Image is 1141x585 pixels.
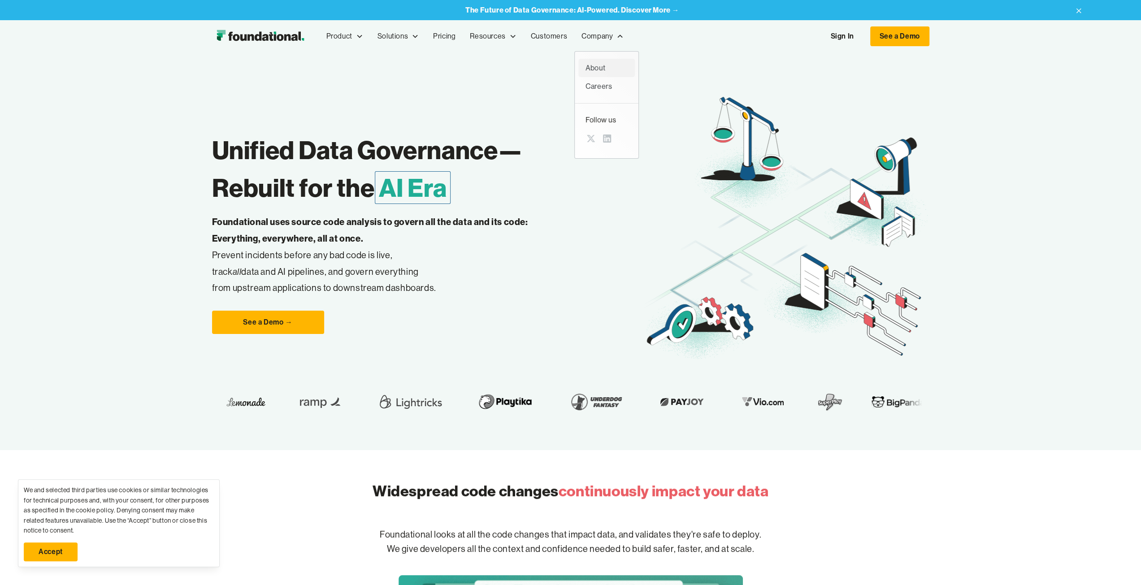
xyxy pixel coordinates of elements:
p: Foundational looks at all the code changes that impact data, and validates they're safe to deploy... [284,513,858,571]
div: About [586,62,628,74]
div: Solutions [370,22,426,51]
span: AI Era [375,171,451,204]
a: home [212,27,308,45]
strong: Foundational uses source code analysis to govern all the data and its code: Everything, everywher... [212,216,528,244]
div: We and selected third parties use cookies or similar technologies for technical purposes and, wit... [24,485,214,535]
img: Playtika [473,389,538,414]
div: Solutions [377,30,408,42]
strong: The Future of Data Governance: AI-Powered. Discover More → [465,5,679,14]
div: Product [319,22,370,51]
h1: Unified Data Governance— Rebuilt for the [212,131,642,207]
img: Lightricks [377,389,445,414]
img: Vio.com [737,395,789,409]
div: Resources [470,30,505,42]
a: Accept [24,542,78,561]
div: Company [581,30,613,42]
img: Payjoy [655,395,708,409]
iframe: Chat Widget [980,481,1141,585]
a: See a Demo → [212,311,324,334]
a: Pricing [426,22,463,51]
a: Careers [578,77,635,96]
span: continuously impact your data [559,481,768,500]
img: Foundational Logo [212,27,308,45]
a: About [578,59,635,78]
div: Follow us [586,114,628,126]
img: BigPanda [872,395,924,409]
p: Prevent incidents before any bad code is live, track data and AI pipelines, and govern everything... [212,214,556,296]
a: Customers [524,22,574,51]
div: Product [326,30,352,42]
div: Company [574,22,631,51]
img: Lemonade [226,395,265,409]
img: Ramp [294,389,348,414]
a: The Future of Data Governance: AI-Powered. Discover More → [465,6,679,14]
a: Sign In [821,27,863,46]
nav: Company [574,51,639,159]
div: Careers [586,81,628,92]
a: See a Demo [870,26,929,46]
em: all [233,266,242,277]
h2: Widespread code changes [373,481,768,502]
div: Resources [463,22,523,51]
img: SuperPlay [818,389,843,414]
img: Underdog Fantasy [566,389,627,414]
